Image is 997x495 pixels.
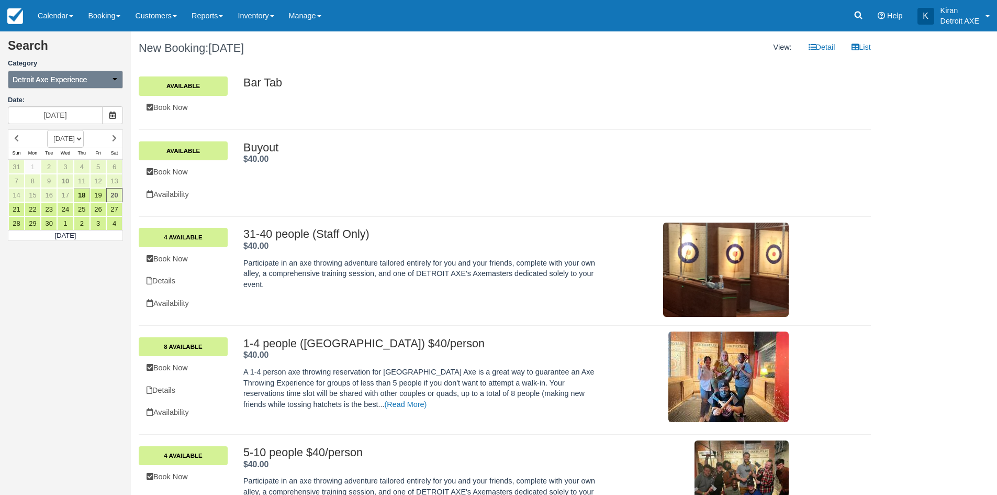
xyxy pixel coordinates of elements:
[243,460,268,469] span: $40.00
[878,12,885,19] i: Help
[139,141,228,160] a: Available
[139,76,228,95] a: Available
[57,188,73,202] a: 17
[243,350,268,359] span: $40.00
[90,188,106,202] a: 19
[917,8,934,25] div: K
[74,148,90,159] th: Thu
[139,466,228,488] a: Book Now
[8,230,123,241] td: [DATE]
[25,148,41,159] th: Mon
[139,42,497,54] h1: New Booking:
[801,37,843,58] a: Detail
[139,293,228,314] a: Availability
[8,174,25,188] a: 7
[8,202,25,216] a: 21
[385,400,427,409] a: (Read More)
[25,188,41,202] a: 15
[106,188,122,202] a: 20
[8,216,25,230] a: 28
[7,8,23,24] img: checkfront-main-nav-mini-logo.png
[57,202,73,216] a: 24
[41,160,57,174] a: 2
[139,228,228,247] a: 4 Available
[243,460,268,469] strong: Price: $40
[663,223,789,317] img: M5-2
[139,380,228,401] a: Details
[41,188,57,202] a: 16
[106,202,122,216] a: 27
[139,161,228,183] a: Book Now
[940,5,979,16] p: Kiran
[90,216,106,230] a: 3
[41,174,57,188] a: 9
[243,446,607,459] h2: 5-10 people $40/person
[8,71,123,89] button: Detroit Axe Experience
[8,188,25,202] a: 14
[208,41,244,54] span: [DATE]
[139,402,228,423] a: Availability
[243,258,607,290] p: Participate in an axe throwing adventure tailored entirely for you and your friends, complete wit...
[13,74,87,85] span: Detroit Axe Experience
[139,184,228,205] a: Availability
[243,141,789,154] h2: Buyout
[41,202,57,216] a: 23
[243,76,789,89] h2: Bar Tab
[25,202,41,216] a: 22
[243,155,268,163] strong: Price: $40
[74,202,90,216] a: 25
[106,216,122,230] a: 4
[90,160,106,174] a: 5
[243,367,607,410] p: A 1-4 person axe throwing reservation for [GEOGRAPHIC_DATA] Axe is a great way to guarantee an Ax...
[41,216,57,230] a: 30
[766,37,800,58] li: View:
[74,160,90,174] a: 4
[139,337,228,356] a: 8 Available
[57,148,73,159] th: Wed
[8,95,123,105] label: Date:
[57,216,73,230] a: 1
[243,241,268,250] span: $40.00
[887,12,903,20] span: Help
[106,148,122,159] th: Sat
[25,160,41,174] a: 1
[139,97,228,118] a: Book Now
[74,174,90,188] a: 11
[668,332,789,422] img: M183-2
[940,16,979,26] p: Detroit AXE
[74,216,90,230] a: 2
[8,59,123,69] label: Category
[243,337,607,350] h2: 1-4 people ([GEOGRAPHIC_DATA]) $40/person
[243,350,268,359] strong: Price: $40
[8,148,25,159] th: Sun
[243,241,268,250] strong: Price: $40
[74,188,90,202] a: 18
[90,148,106,159] th: Fri
[106,160,122,174] a: 6
[8,39,123,59] h2: Search
[25,174,41,188] a: 8
[243,155,268,163] span: $40.00
[41,148,57,159] th: Tue
[25,216,41,230] a: 29
[57,174,73,188] a: 10
[844,37,878,58] a: List
[8,160,25,174] a: 31
[90,174,106,188] a: 12
[139,248,228,270] a: Book Now
[139,270,228,292] a: Details
[243,228,607,240] h2: 31-40 people (Staff Only)
[57,160,73,174] a: 3
[90,202,106,216] a: 26
[139,357,228,379] a: Book Now
[139,446,228,465] a: 4 Available
[106,174,122,188] a: 13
